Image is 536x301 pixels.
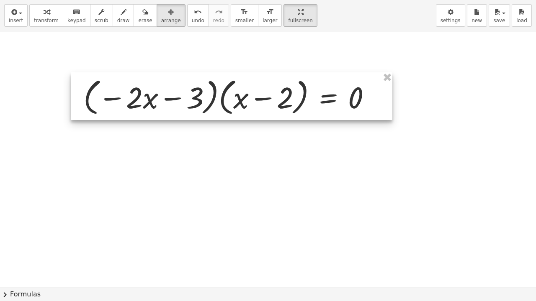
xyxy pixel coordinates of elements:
[215,7,223,17] i: redo
[288,18,312,23] span: fullscreen
[138,18,152,23] span: erase
[63,4,90,27] button: keyboardkeypad
[441,18,461,23] span: settings
[258,4,282,27] button: format_sizelarger
[90,4,113,27] button: scrub
[67,18,86,23] span: keypad
[231,4,258,27] button: format_sizesmaller
[235,18,254,23] span: smaller
[117,18,130,23] span: draw
[187,4,209,27] button: undoundo
[4,4,28,27] button: insert
[467,4,487,27] button: new
[209,4,229,27] button: redoredo
[113,4,134,27] button: draw
[194,7,202,17] i: undo
[34,18,59,23] span: transform
[240,7,248,17] i: format_size
[213,18,224,23] span: redo
[436,4,465,27] button: settings
[134,4,157,27] button: erase
[9,18,23,23] span: insert
[95,18,108,23] span: scrub
[72,7,80,17] i: keyboard
[157,4,186,27] button: arrange
[493,18,505,23] span: save
[263,18,277,23] span: larger
[489,4,510,27] button: save
[192,18,204,23] span: undo
[283,4,317,27] button: fullscreen
[472,18,482,23] span: new
[266,7,274,17] i: format_size
[161,18,181,23] span: arrange
[516,18,527,23] span: load
[512,4,532,27] button: load
[29,4,63,27] button: transform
